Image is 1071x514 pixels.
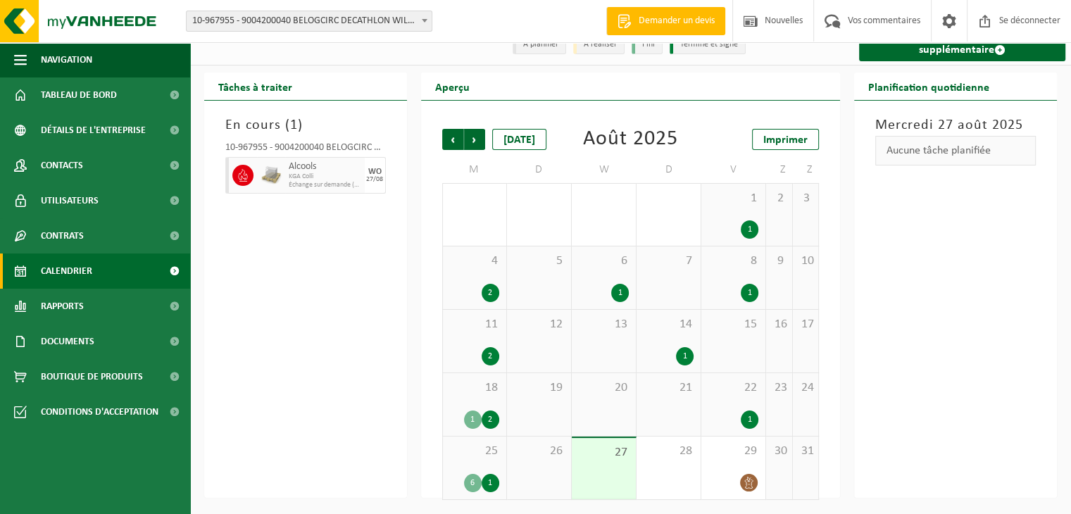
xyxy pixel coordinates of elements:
font: 10 [801,254,814,268]
font: 23 [775,381,787,394]
font: 2 [777,192,784,205]
font: Aucune tâche planifiée [887,145,991,156]
font: 1 [748,289,752,297]
font: 31 [801,444,814,458]
font: 14 [679,318,692,331]
font: [DATE] [503,134,535,146]
font: 27/08 [366,175,383,183]
font: Z [780,165,786,176]
font: 24 [801,381,814,394]
font: 17 [801,318,814,331]
font: Documents [41,337,94,347]
font: 25 [485,444,498,458]
font: Nouvelles [765,15,803,26]
font: Rapports [41,301,84,312]
font: Conditions d'acceptation [41,407,158,418]
span: 10-967955 - 9004200040 BELOGCIRC DECATHLON WILLEBROEK - WILLEBROEK [187,11,432,31]
font: À réaliser [584,40,617,49]
font: 1 [748,415,752,424]
font: Planification quotidienne [868,82,989,94]
font: 2 [488,352,492,361]
font: Détails de l'entreprise [41,125,146,136]
font: Z [807,165,813,176]
font: 1 [618,289,622,297]
font: Navigation [41,55,92,65]
font: 16 [775,318,787,331]
font: Contacts [41,161,83,171]
font: 22 [744,381,757,394]
font: Fini [642,40,655,49]
font: 9 [777,254,784,268]
font: Utilisateurs [41,196,99,206]
a: Demander une tâche supplémentaire [859,27,1065,61]
font: Mercredi 27 août 2025 [875,118,1023,132]
font: D [665,165,673,176]
font: 15 [744,318,757,331]
font: Demander un devis [639,15,715,26]
font: Tâches à traiter [218,82,292,94]
font: 5 [556,254,563,268]
font: ) [298,118,303,132]
img: LP-PA-00000-WDN-11 [261,165,282,186]
font: Vos commentaires [848,15,920,26]
font: 1 [488,479,492,487]
font: Aperçu [435,82,470,94]
font: Boutique de produits [41,372,143,382]
font: 6 [470,479,475,487]
font: 26 [550,444,563,458]
font: 28 [679,444,692,458]
font: M [469,165,480,176]
font: 2 [488,289,492,297]
font: 20 [615,381,627,394]
font: 7 [686,254,692,268]
font: 10-967955 - 9004200040 BELOGCIRC DECATHLON WILLEBROEK - WILLEBROEK [225,142,537,153]
font: 2 [488,415,492,424]
font: 13 [615,318,627,331]
font: Se déconnecter [999,15,1060,26]
font: 30 [775,444,787,458]
font: Contrats [41,231,84,242]
font: WO [368,168,382,176]
font: Août 2025 [583,128,678,150]
span: 10-967955 - 9004200040 BELOGCIRC DECATHLON WILLEBROEK - WILLEBROEK [186,11,432,32]
font: W [599,165,609,176]
font: Demander une tâche supplémentaire [912,33,1013,56]
font: Calendrier [41,266,92,277]
font: 19 [550,381,563,394]
font: Terminé et signé [680,40,738,49]
font: En cours ( [225,118,290,132]
font: 3 [803,192,810,205]
font: 12 [550,318,563,331]
font: 27 [615,446,627,459]
font: 1 [470,415,475,424]
font: 29 [744,444,757,458]
font: Échange sur demande (hors frais de déplacement) [289,181,428,189]
font: D [535,165,543,176]
font: Imprimer [763,134,808,146]
font: 4 [491,254,498,268]
font: 21 [679,381,692,394]
font: 1 [748,225,752,234]
font: 18 [485,381,498,394]
font: 11 [485,318,498,331]
font: KGA Colli [289,173,313,180]
font: V [730,165,737,176]
font: À planifier [523,40,558,49]
font: Tableau de bord [41,90,117,101]
font: 10-967955 - 9004200040 BELOGCIRC DECATHLON WILLEBROEK - WILLEBROEK [192,15,503,26]
font: Alcools [289,161,316,172]
a: Imprimer [752,129,819,150]
a: Demander un devis [606,7,725,35]
font: 6 [621,254,627,268]
font: 1 [290,118,298,132]
font: 1 [683,352,687,361]
font: 1 [751,192,757,205]
font: 8 [751,254,757,268]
